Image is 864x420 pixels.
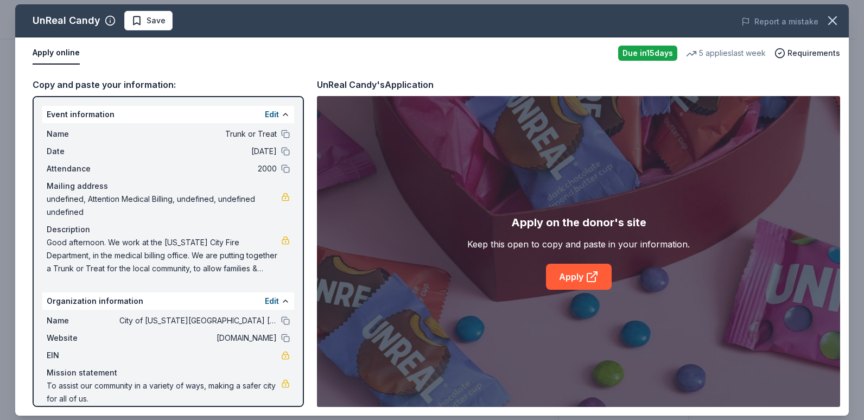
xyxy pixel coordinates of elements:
span: Trunk or Treat [119,128,277,141]
div: Mission statement [47,366,290,379]
div: Copy and paste your information: [33,78,304,92]
span: [DOMAIN_NAME] [119,332,277,345]
div: 5 applies last week [686,47,766,60]
div: Event information [42,106,294,123]
span: Website [47,332,119,345]
span: Save [147,14,166,27]
span: undefined, Attention Medical Billing, undefined, undefined undefined [47,193,281,219]
div: Keep this open to copy and paste in your information. [467,238,690,251]
button: Edit [265,108,279,121]
div: Description [47,223,290,236]
div: Mailing address [47,180,290,193]
button: Requirements [774,47,840,60]
button: Report a mistake [741,15,818,28]
span: To assist our community in a variety of ways, making a safer city for all of us. [47,379,281,405]
span: 2000 [119,162,277,175]
button: Save [124,11,173,30]
button: Edit [265,295,279,308]
div: Apply on the donor's site [511,214,646,231]
span: City of [US_STATE][GEOGRAPHIC_DATA] [US_STATE]-[US_STATE] City Fire Department Medical Billing [119,314,277,327]
span: Good afternoon. We work at the [US_STATE] City Fire Department, in the medical billing office. We... [47,236,281,275]
div: Due in 15 days [618,46,677,61]
span: Requirements [787,47,840,60]
span: Attendance [47,162,119,175]
div: UnReal Candy [33,12,100,29]
div: Organization information [42,292,294,310]
div: UnReal Candy's Application [317,78,434,92]
span: [DATE] [119,145,277,158]
span: EIN [47,349,119,362]
span: Name [47,314,119,327]
button: Apply online [33,42,80,65]
a: Apply [546,264,612,290]
span: Name [47,128,119,141]
span: Date [47,145,119,158]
